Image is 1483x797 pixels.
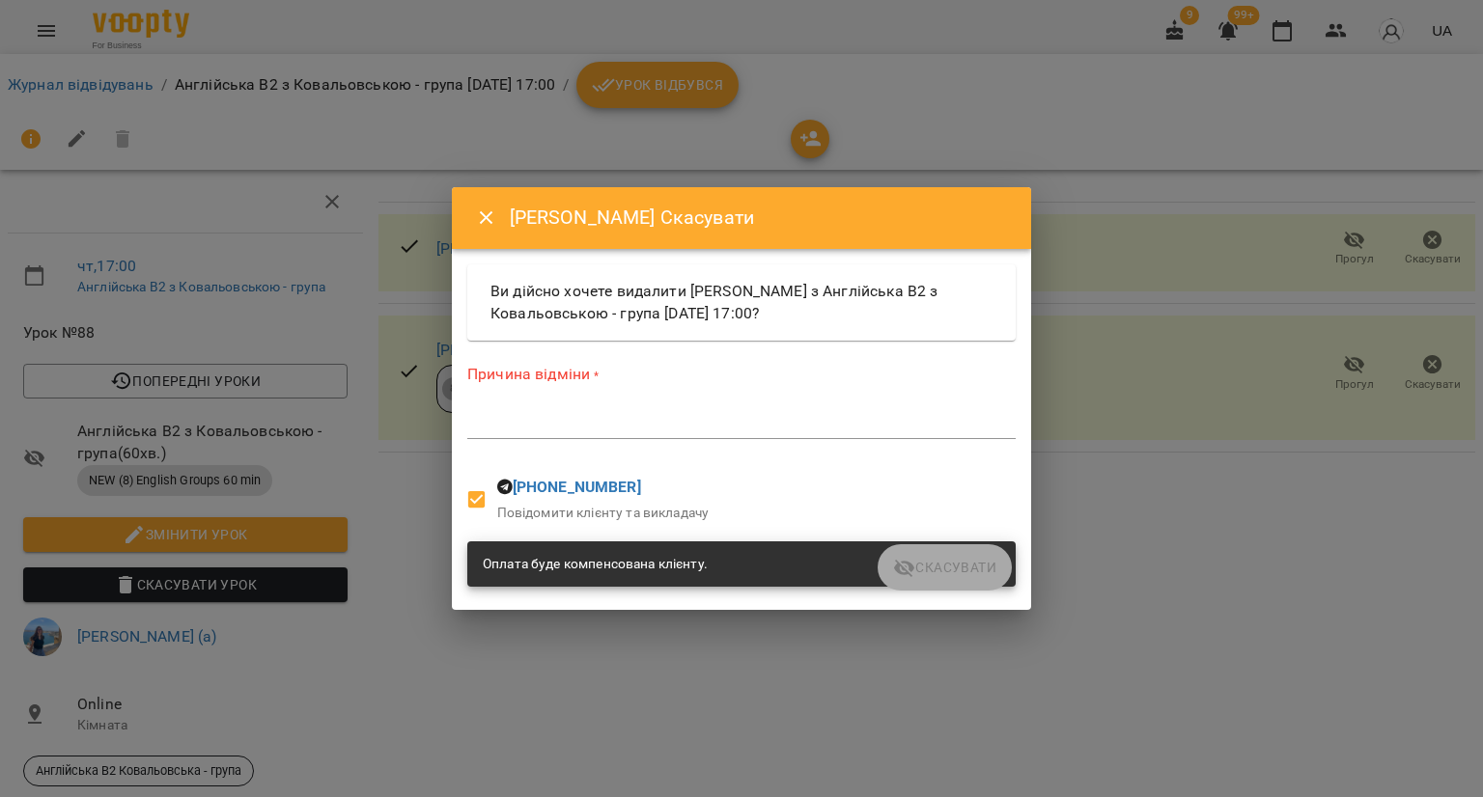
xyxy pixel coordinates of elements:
label: Причина відміни [467,364,1016,386]
p: Повідомити клієнту та викладачу [497,504,710,523]
button: Close [463,195,510,241]
h6: [PERSON_NAME] Скасувати [510,203,1008,233]
div: Оплата буде компенсована клієнту. [483,547,708,582]
div: Ви дійсно хочете видалити [PERSON_NAME] з Англійська В2 з Ковальовською - група [DATE] 17:00? [467,264,1016,341]
a: [PHONE_NUMBER] [513,478,641,496]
